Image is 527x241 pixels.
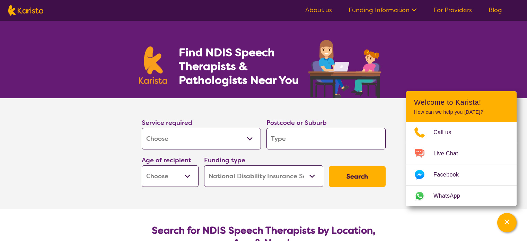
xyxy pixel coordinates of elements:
label: Service required [142,119,192,127]
div: Channel Menu [406,91,517,206]
input: Type [266,128,386,149]
ul: Choose channel [406,122,517,206]
a: Blog [489,6,502,14]
span: WhatsApp [433,191,468,201]
img: speech-therapy [303,37,388,98]
img: Karista logo [139,46,167,84]
button: Channel Menu [497,213,517,232]
h2: Welcome to Karista! [414,98,508,106]
button: Search [329,166,386,187]
label: Postcode or Suburb [266,119,327,127]
a: Funding Information [349,6,417,14]
label: Funding type [204,156,245,164]
img: Karista logo [8,5,43,16]
span: Live Chat [433,148,466,159]
a: Web link opens in a new tab. [406,186,517,206]
span: Facebook [433,170,467,180]
a: About us [305,6,332,14]
label: Age of recipient [142,156,191,164]
span: Call us [433,127,460,138]
h1: Find NDIS Speech Therapists & Pathologists Near You [179,45,307,87]
a: For Providers [433,6,472,14]
p: How can we help you [DATE]? [414,109,508,115]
